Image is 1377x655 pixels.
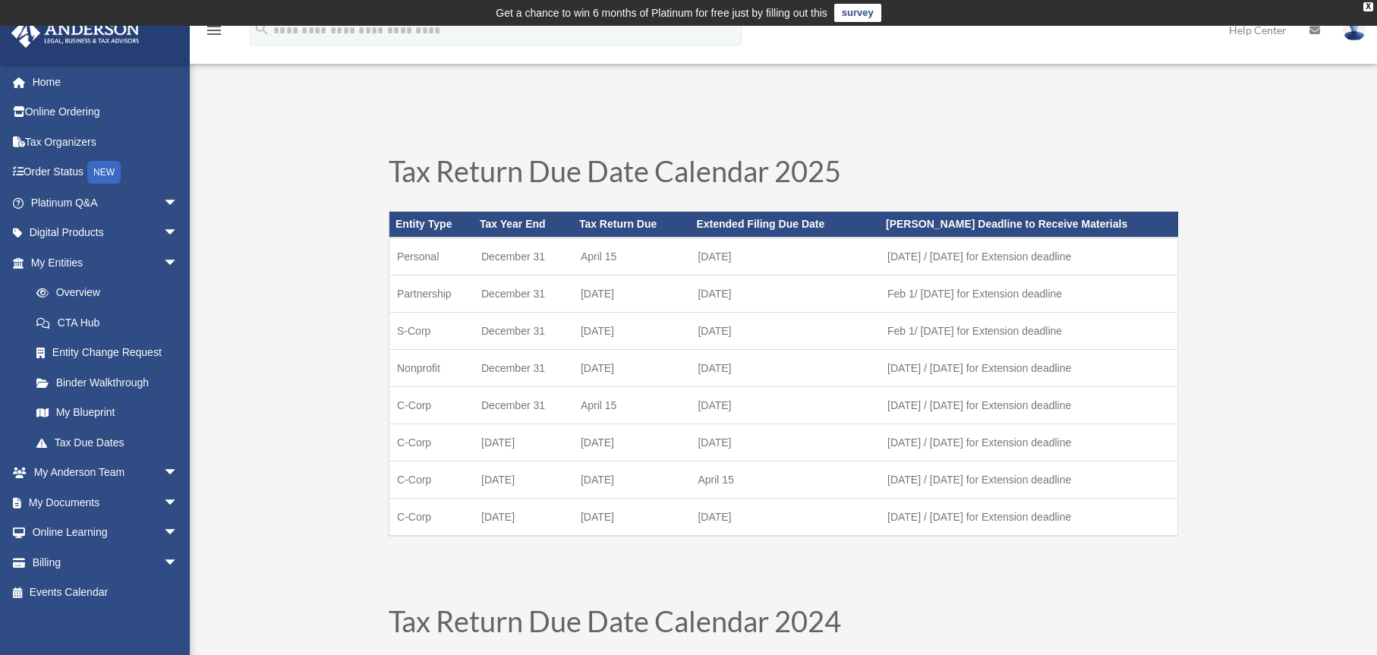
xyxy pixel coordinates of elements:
td: [DATE] [573,461,691,499]
td: Feb 1/ [DATE] for Extension deadline [880,313,1177,350]
td: [DATE] / [DATE] for Extension deadline [880,424,1177,461]
td: C-Corp [389,499,474,537]
a: menu [205,27,223,39]
td: [DATE] [690,313,880,350]
a: Order StatusNEW [11,157,201,188]
td: [DATE] [690,238,880,276]
td: S-Corp [389,313,474,350]
td: December 31 [474,276,573,313]
td: April 15 [573,238,691,276]
td: Partnership [389,276,474,313]
span: arrow_drop_down [163,547,194,578]
td: [DATE] [573,276,691,313]
a: My Anderson Teamarrow_drop_down [11,458,201,488]
span: arrow_drop_down [163,487,194,518]
a: Entity Change Request [21,338,201,368]
th: Tax Return Due [573,212,691,238]
a: Online Learningarrow_drop_down [11,518,201,548]
span: arrow_drop_down [163,187,194,219]
div: close [1363,2,1373,11]
td: C-Corp [389,461,474,499]
span: arrow_drop_down [163,247,194,279]
td: [DATE] / [DATE] for Extension deadline [880,499,1177,537]
th: Extended Filing Due Date [690,212,880,238]
td: Feb 1/ [DATE] for Extension deadline [880,276,1177,313]
td: [DATE] [690,276,880,313]
td: [DATE] [690,387,880,424]
td: [DATE] / [DATE] for Extension deadline [880,350,1177,387]
a: Tax Due Dates [21,427,194,458]
div: Get a chance to win 6 months of Platinum for free just by filling out this [496,4,827,22]
th: Tax Year End [474,212,573,238]
td: [DATE] [474,499,573,537]
td: C-Corp [389,387,474,424]
td: December 31 [474,350,573,387]
td: [DATE] / [DATE] for Extension deadline [880,238,1177,276]
td: Personal [389,238,474,276]
td: [DATE] [474,424,573,461]
a: CTA Hub [21,307,201,338]
td: December 31 [474,238,573,276]
td: April 15 [690,461,880,499]
h1: Tax Return Due Date Calendar 2025 [389,156,1178,193]
td: [DATE] / [DATE] for Extension deadline [880,461,1177,499]
div: NEW [87,161,121,184]
span: arrow_drop_down [163,518,194,549]
th: [PERSON_NAME] Deadline to Receive Materials [880,212,1177,238]
td: [DATE] [573,424,691,461]
td: April 15 [573,387,691,424]
i: search [254,20,270,37]
a: My Documentsarrow_drop_down [11,487,201,518]
td: [DATE] / [DATE] for Extension deadline [880,387,1177,424]
a: Home [11,67,201,97]
a: Billingarrow_drop_down [11,547,201,578]
td: [DATE] [690,350,880,387]
a: Tax Organizers [11,127,201,157]
a: My Entitiesarrow_drop_down [11,247,201,278]
a: survey [834,4,881,22]
a: Platinum Q&Aarrow_drop_down [11,187,201,218]
td: Nonprofit [389,350,474,387]
td: [DATE] [573,350,691,387]
h1: Tax Return Due Date Calendar 2024 [389,606,1178,643]
td: December 31 [474,387,573,424]
a: Overview [21,278,201,308]
td: C-Corp [389,424,474,461]
a: My Blueprint [21,398,201,428]
td: [DATE] [573,313,691,350]
a: Online Ordering [11,97,201,128]
a: Binder Walkthrough [21,367,201,398]
td: [DATE] [573,499,691,537]
span: arrow_drop_down [163,458,194,489]
span: arrow_drop_down [163,218,194,249]
img: User Pic [1343,19,1366,41]
img: Anderson Advisors Platinum Portal [7,18,144,48]
td: [DATE] [690,499,880,537]
th: Entity Type [389,212,474,238]
td: December 31 [474,313,573,350]
a: Events Calendar [11,578,201,608]
td: [DATE] [474,461,573,499]
td: [DATE] [690,424,880,461]
a: Digital Productsarrow_drop_down [11,218,201,248]
i: menu [205,21,223,39]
